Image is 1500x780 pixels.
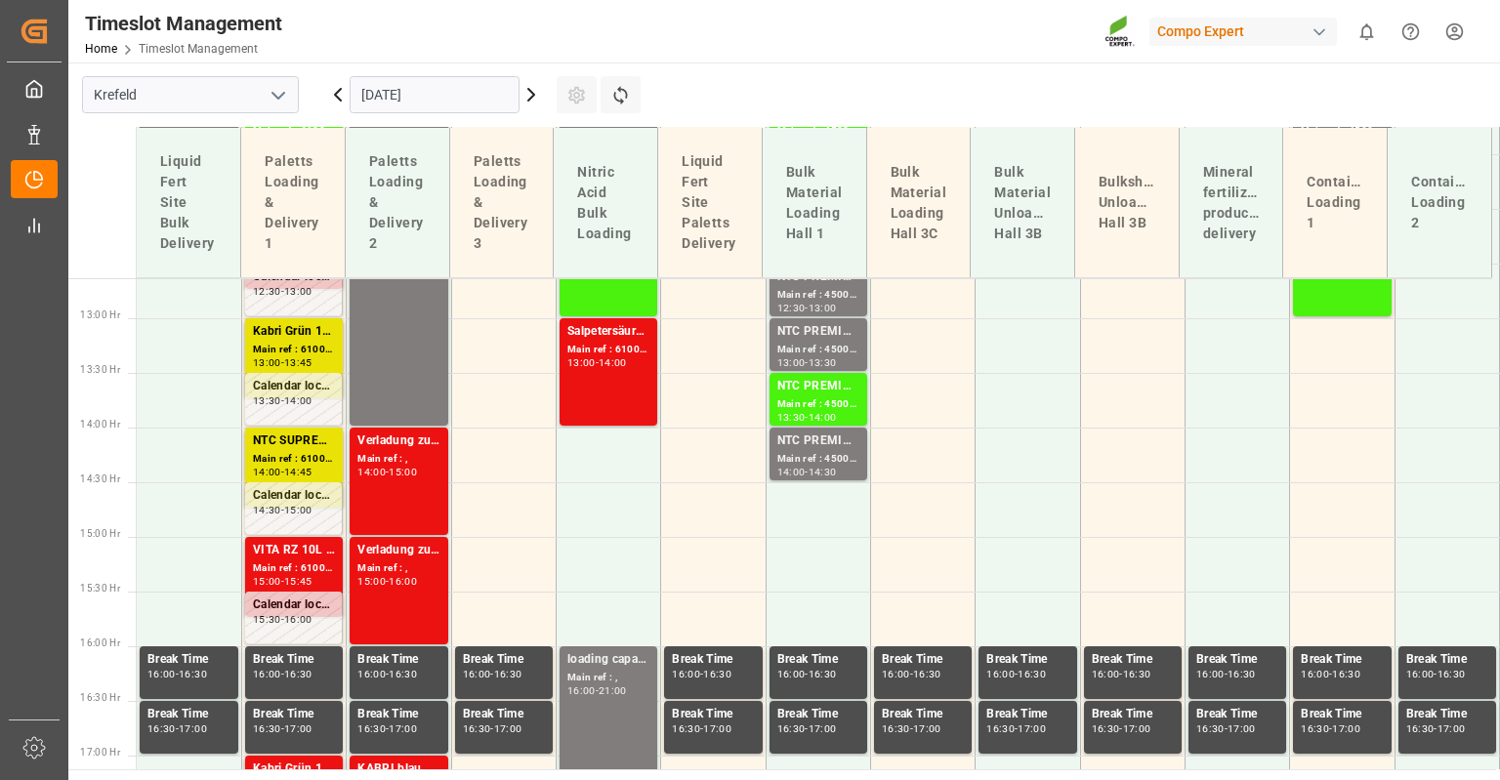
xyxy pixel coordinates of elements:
[284,670,312,678] div: 16:30
[1403,164,1476,241] div: Container Loading 2
[1091,164,1163,241] div: Bulkship Unloading Hall 3B
[805,468,808,476] div: -
[494,724,522,733] div: 17:00
[672,670,700,678] div: 16:00
[596,686,599,695] div: -
[147,724,176,733] div: 16:30
[1329,724,1332,733] div: -
[284,468,312,476] div: 14:45
[910,670,913,678] div: -
[357,451,439,468] div: Main ref : ,
[986,724,1015,733] div: 16:30
[357,560,439,577] div: Main ref : ,
[1301,724,1329,733] div: 16:30
[281,358,284,367] div: -
[809,670,837,678] div: 16:30
[253,322,335,342] div: Kabri Grün 10-4-7 20 L (x48) DE,EN,FR,NLRFU KR IBDU 15-5-8 20kg (x50) FRENF SUBSTRA [DATE] 25kg (...
[778,154,851,252] div: Bulk Material Loading Hall 1
[567,686,596,695] div: 16:00
[253,486,334,506] div: Calendar locked during this period.
[1299,164,1371,241] div: Container Loading 1
[1345,10,1389,54] button: show 0 new notifications
[1196,705,1278,724] div: Break Time
[281,287,284,296] div: -
[567,358,596,367] div: 13:00
[284,396,312,405] div: 14:00
[357,670,386,678] div: 16:00
[80,309,120,320] span: 13:00 Hr
[253,342,335,358] div: Main ref : 6100001686, 2000000959;2000000887 2000000887 2000000959 2000001327;2000000959 20000008...
[805,358,808,367] div: -
[147,670,176,678] div: 16:00
[1329,670,1332,678] div: -
[80,419,120,430] span: 14:00 Hr
[281,724,284,733] div: -
[567,670,649,686] div: Main ref : ,
[80,528,120,539] span: 15:00 Hr
[281,670,284,678] div: -
[1119,670,1122,678] div: -
[777,431,859,451] div: NTC PREMIUM [DATE]+3+TE BULK
[386,670,389,678] div: -
[1149,18,1337,46] div: Compo Expert
[357,541,439,560] div: Verladung zu Erkolfill
[357,468,386,476] div: 14:00
[253,724,281,733] div: 16:30
[1104,15,1136,49] img: Screenshot%202023-09-29%20at%2010.02.21.png_1712312052.png
[389,724,417,733] div: 17:00
[1119,724,1122,733] div: -
[809,304,837,312] div: 13:00
[357,705,439,724] div: Break Time
[179,670,207,678] div: 16:30
[777,724,806,733] div: 16:30
[147,705,230,724] div: Break Time
[152,144,225,262] div: Liquid Fert Site Bulk Delivery
[882,670,910,678] div: 16:00
[281,615,284,624] div: -
[777,358,806,367] div: 13:00
[494,670,522,678] div: 16:30
[85,42,117,56] a: Home
[1196,724,1225,733] div: 16:30
[85,9,282,38] div: Timeslot Management
[809,468,837,476] div: 14:30
[805,304,808,312] div: -
[463,724,491,733] div: 16:30
[80,747,120,758] span: 17:00 Hr
[1301,670,1329,678] div: 16:00
[463,705,545,724] div: Break Time
[567,322,649,342] div: Salpetersäure 53 lose
[179,724,207,733] div: 17:00
[389,670,417,678] div: 16:30
[253,560,335,577] div: Main ref : 6100001525, 2000000682
[357,650,439,670] div: Break Time
[703,670,731,678] div: 16:30
[882,650,964,670] div: Break Time
[253,468,281,476] div: 14:00
[596,358,599,367] div: -
[883,154,955,252] div: Bulk Material Loading Hall 3C
[253,577,281,586] div: 15:00
[1437,724,1466,733] div: 17:00
[1228,670,1256,678] div: 16:30
[1092,724,1120,733] div: 16:30
[281,396,284,405] div: -
[882,724,910,733] div: 16:30
[1301,705,1383,724] div: Break Time
[253,358,281,367] div: 13:00
[1015,670,1018,678] div: -
[263,80,292,110] button: open menu
[463,670,491,678] div: 16:00
[777,304,806,312] div: 12:30
[700,724,703,733] div: -
[361,144,434,262] div: Paletts Loading & Delivery 2
[357,577,386,586] div: 15:00
[599,358,627,367] div: 14:00
[281,577,284,586] div: -
[986,670,1015,678] div: 16:00
[284,615,312,624] div: 16:00
[777,451,859,468] div: Main ref : 4500001028, 2000001045
[1225,724,1228,733] div: -
[281,506,284,514] div: -
[490,670,493,678] div: -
